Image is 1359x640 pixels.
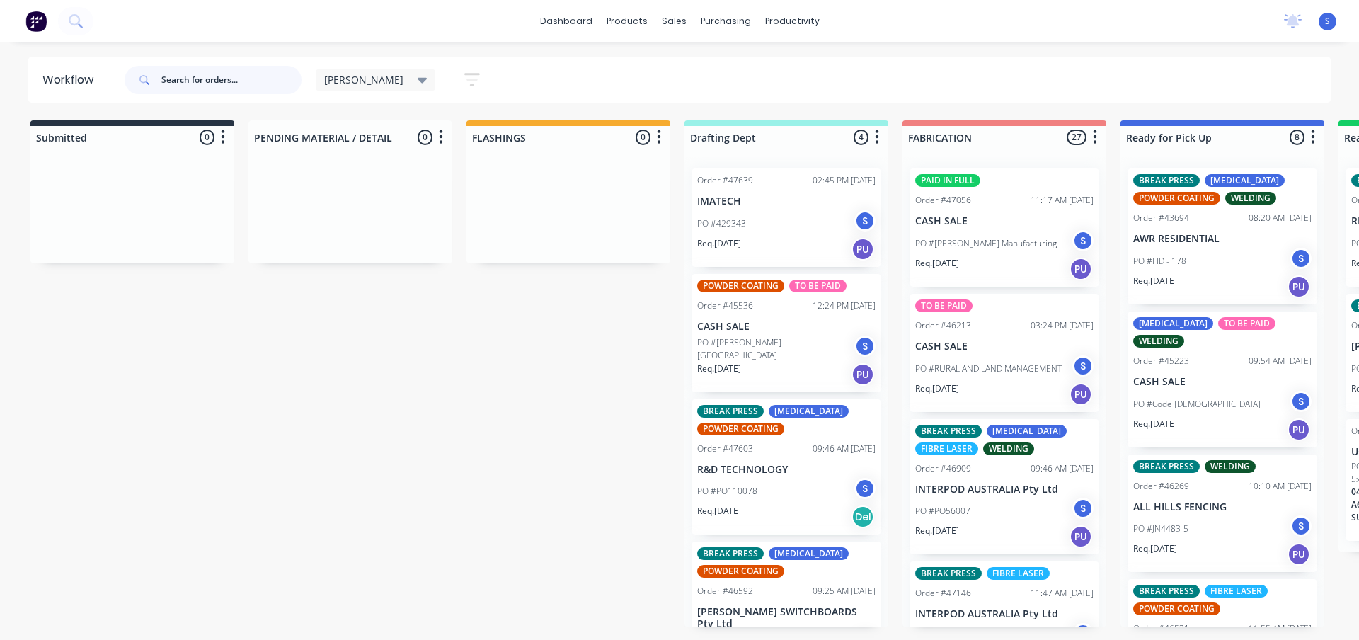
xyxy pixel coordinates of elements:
p: CASH SALE [915,341,1094,353]
div: POWDER COATING [697,565,784,578]
div: [MEDICAL_DATA] [987,425,1067,438]
p: PO #FID - 178 [1133,255,1186,268]
div: [MEDICAL_DATA] [769,405,849,418]
p: PO #JN4483-5 [1133,522,1188,535]
div: S [854,478,876,499]
div: BREAK PRESSWELDINGOrder #4626910:10 AM [DATE]ALL HILLS FENCINGPO #JN4483-5SReq.[DATE]PU [1128,455,1317,573]
p: [PERSON_NAME] SWITCHBOARDS Pty Ltd [697,606,876,630]
div: Order #47603 [697,442,753,455]
div: S [1072,355,1094,377]
div: [MEDICAL_DATA] [1205,174,1285,187]
p: Req. [DATE] [697,362,741,375]
div: PU [1070,258,1092,280]
p: CASH SALE [1133,376,1312,388]
p: R&D TECHNOLOGY [697,464,876,476]
div: FIBRE LASER [915,442,978,455]
p: Req. [DATE] [915,525,959,537]
div: S [1072,498,1094,519]
div: POWDER COATING [697,423,784,435]
div: WELDING [1225,192,1276,205]
div: BREAK PRESS [697,405,764,418]
div: [MEDICAL_DATA]TO BE PAIDWELDINGOrder #4522309:54 AM [DATE]CASH SALEPO #Code [DEMOGRAPHIC_DATA]SRe... [1128,312,1317,447]
div: S [1072,230,1094,251]
div: S [1290,515,1312,537]
div: 11:47 AM [DATE] [1031,587,1094,600]
div: productivity [758,11,827,32]
p: PO #PO110078 [697,485,757,498]
div: Order #46269 [1133,480,1189,493]
div: Order #43694 [1133,212,1189,224]
div: Order #4763902:45 PM [DATE]IMATECHPO #429343SReq.[DATE]PU [692,168,881,267]
div: Order #46531 [1133,622,1189,635]
span: S [1325,15,1330,28]
div: S [1290,391,1312,412]
div: PU [1070,525,1092,548]
p: Req. [DATE] [1133,418,1177,430]
p: INTERPOD AUSTRALIA Pty Ltd [915,484,1094,496]
div: 03:24 PM [DATE] [1031,319,1094,332]
div: sales [655,11,694,32]
div: PU [1288,543,1310,566]
div: 09:54 AM [DATE] [1249,355,1312,367]
div: BREAK PRESS [915,425,982,438]
p: PO #[PERSON_NAME][GEOGRAPHIC_DATA] [697,336,854,362]
div: TO BE PAID [1218,317,1275,330]
div: PU [851,238,874,261]
div: Order #45536 [697,299,753,312]
div: FIBRE LASER [1205,585,1268,598]
div: WELDING [1205,460,1256,473]
p: PO #Code [DEMOGRAPHIC_DATA] [1133,398,1261,411]
div: PU [1070,383,1092,406]
div: BREAK PRESS[MEDICAL_DATA]POWDER COATINGOrder #4760309:46 AM [DATE]R&D TECHNOLOGYPO #PO110078SReq.... [692,399,881,535]
img: Factory [25,11,47,32]
div: [MEDICAL_DATA] [1133,317,1213,330]
div: Order #47146 [915,587,971,600]
div: POWDER COATING [1133,602,1220,615]
div: [MEDICAL_DATA] [769,547,849,560]
p: Req. [DATE] [1133,542,1177,555]
div: S [1290,248,1312,269]
div: Order #46909 [915,462,971,475]
div: BREAK PRESS [1133,585,1200,598]
div: 11:55 AM [DATE] [1249,622,1312,635]
div: PAID IN FULLOrder #4705611:17 AM [DATE]CASH SALEPO #[PERSON_NAME] ManufacturingSReq.[DATE]PU [910,168,1099,287]
div: BREAK PRESS[MEDICAL_DATA]FIBRE LASERWELDINGOrder #4690909:46 AM [DATE]INTERPOD AUSTRALIA Pty LtdP... [910,419,1099,555]
div: Order #46213 [915,319,971,332]
div: WELDING [983,442,1034,455]
div: TO BE PAID [789,280,847,292]
p: Req. [DATE] [697,505,741,518]
div: purchasing [694,11,758,32]
p: PO #RURAL AND LAND MANAGEMENT [915,362,1062,375]
div: 02:45 PM [DATE] [813,174,876,187]
div: POWDER COATING [697,280,784,292]
div: POWDER COATINGTO BE PAIDOrder #4553612:24 PM [DATE]CASH SALEPO #[PERSON_NAME][GEOGRAPHIC_DATA]SRe... [692,274,881,392]
div: BREAK PRESS [915,567,982,580]
div: PAID IN FULL [915,174,980,187]
div: BREAK PRESS [697,547,764,560]
p: Req. [DATE] [915,257,959,270]
div: WELDING [1133,335,1184,348]
div: Del [851,505,874,528]
div: 11:17 AM [DATE] [1031,194,1094,207]
div: 12:24 PM [DATE] [813,299,876,312]
div: BREAK PRESS [1133,174,1200,187]
p: IMATECH [697,195,876,207]
span: [PERSON_NAME] [324,72,403,87]
div: Workflow [42,72,101,88]
p: PO #PO56007 [915,505,970,518]
p: PO #429343 [697,217,746,230]
p: INTERPOD AUSTRALIA Pty Ltd [915,608,1094,620]
p: CASH SALE [697,321,876,333]
div: 10:10 AM [DATE] [1249,480,1312,493]
div: PU [1288,418,1310,441]
div: Order #47639 [697,174,753,187]
div: S [854,210,876,232]
input: Search for orders... [161,66,302,94]
div: BREAK PRESS[MEDICAL_DATA]POWDER COATINGWELDINGOrder #4369408:20 AM [DATE]AWR RESIDENTIALPO #FID -... [1128,168,1317,304]
p: ALL HILLS FENCING [1133,501,1312,513]
div: products [600,11,655,32]
div: 09:25 AM [DATE] [813,585,876,598]
p: Req. [DATE] [697,237,741,250]
div: 08:20 AM [DATE] [1249,212,1312,224]
div: 09:46 AM [DATE] [1031,462,1094,475]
